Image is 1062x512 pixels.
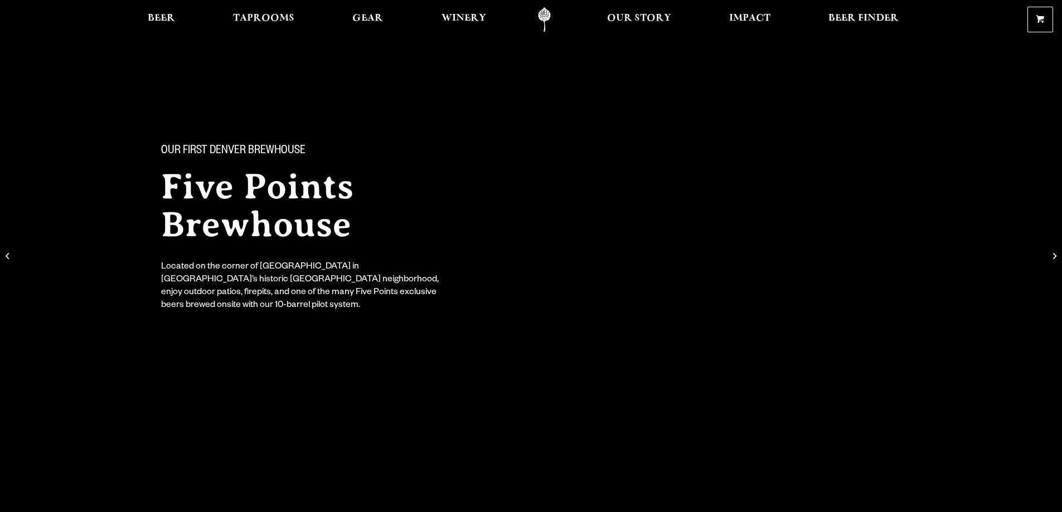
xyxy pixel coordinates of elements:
span: Beer [148,14,175,23]
span: Beer Finder [828,14,899,23]
a: Impact [722,7,778,32]
span: Taprooms [233,14,294,23]
span: Winery [442,14,486,23]
a: Taprooms [226,7,302,32]
span: Gear [352,14,383,23]
span: Our Story [607,14,671,23]
a: Odell Home [523,7,565,32]
a: Beer [140,7,182,32]
a: Winery [434,7,493,32]
a: Beer Finder [821,7,906,32]
span: Our First Denver Brewhouse [161,144,305,159]
a: Gear [345,7,390,32]
h2: Five Points Brewhouse [161,168,509,243]
a: Our Story [600,7,678,32]
span: Impact [729,14,770,23]
div: Located on the corner of [GEOGRAPHIC_DATA] in [GEOGRAPHIC_DATA]’s historic [GEOGRAPHIC_DATA] neig... [161,261,447,313]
